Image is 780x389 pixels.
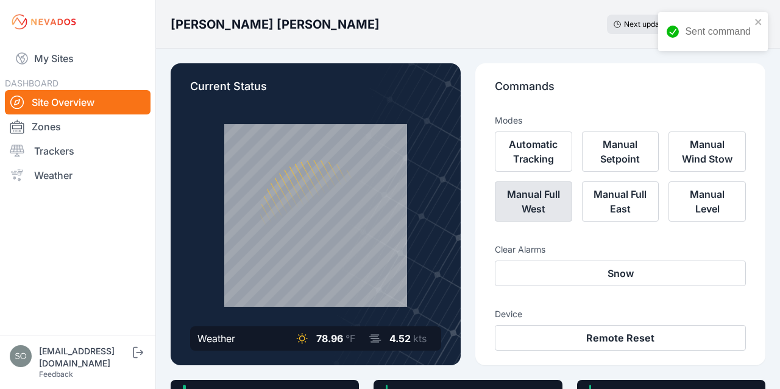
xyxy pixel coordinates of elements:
[495,244,746,256] h3: Clear Alarms
[495,261,746,286] button: Snow
[389,332,411,345] span: 4.52
[495,325,746,351] button: Remote Reset
[197,331,235,346] div: Weather
[413,332,427,345] span: kts
[5,114,151,139] a: Zones
[5,139,151,163] a: Trackers
[316,332,343,345] span: 78.96
[495,131,572,172] button: Automatic Tracking
[346,332,355,345] span: °F
[495,78,746,105] p: Commands
[668,131,746,172] button: Manual Wind Stow
[582,181,659,222] button: Manual Full East
[10,345,32,367] img: solarsolutions@nautilussolar.com
[624,19,674,29] span: Next update in
[39,345,130,370] div: [EMAIL_ADDRESS][DOMAIN_NAME]
[5,78,58,88] span: DASHBOARD
[10,12,78,32] img: Nevados
[171,9,380,40] nav: Breadcrumb
[754,17,763,27] button: close
[582,131,659,172] button: Manual Setpoint
[39,370,73,379] a: Feedback
[495,308,746,320] h3: Device
[668,181,746,222] button: Manual Level
[190,78,441,105] p: Current Status
[495,114,522,127] h3: Modes
[5,90,151,114] a: Site Overview
[5,163,151,187] a: Weather
[5,44,151,73] a: My Sites
[171,16,380,33] h3: [PERSON_NAME] [PERSON_NAME]
[495,181,572,222] button: Manual Full West
[685,24,751,39] div: Sent command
